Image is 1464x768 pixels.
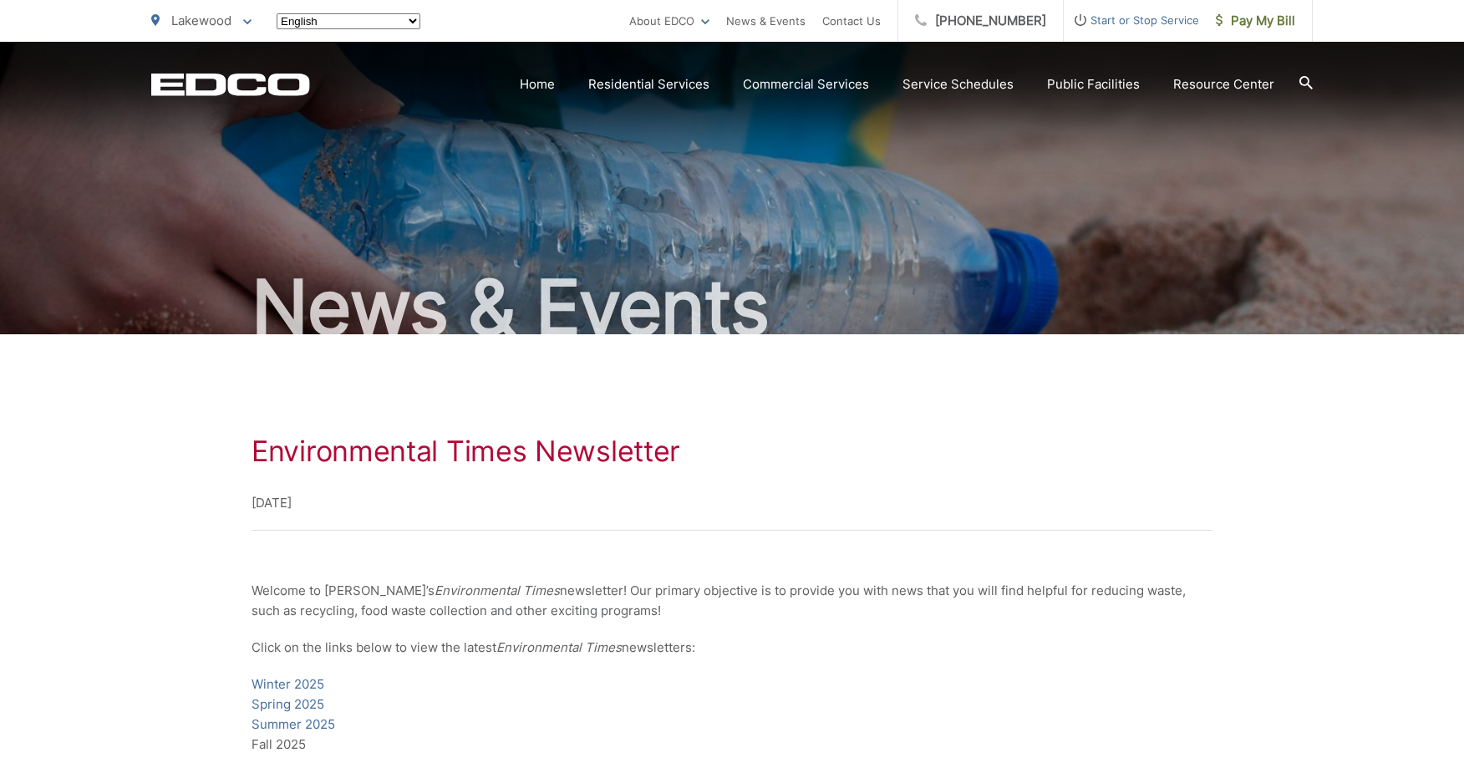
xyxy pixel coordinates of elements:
[902,74,1014,94] a: Service Schedules
[252,674,1212,755] p: Fall 2025
[252,493,1212,513] p: [DATE]
[435,582,560,598] em: Environmental Times
[252,435,1212,468] h1: Environmental Times Newsletter
[252,674,324,694] a: Winter 2025
[252,694,324,715] a: Spring 2025
[252,715,335,735] a: Summer 2025
[171,13,231,28] span: Lakewood
[277,13,420,29] select: Select a language
[822,11,881,31] a: Contact Us
[1047,74,1140,94] a: Public Facilities
[252,581,1212,621] p: Welcome to [PERSON_NAME]’s newsletter! Our primary objective is to provide you with news that you...
[1173,74,1274,94] a: Resource Center
[520,74,555,94] a: Home
[1216,11,1295,31] span: Pay My Bill
[588,74,709,94] a: Residential Services
[629,11,709,31] a: About EDCO
[496,639,622,655] em: Environmental Times
[151,266,1313,349] h2: News & Events
[726,11,806,31] a: News & Events
[151,73,310,96] a: EDCD logo. Return to the homepage.
[252,638,1212,658] p: Click on the links below to view the latest newsletters:
[743,74,869,94] a: Commercial Services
